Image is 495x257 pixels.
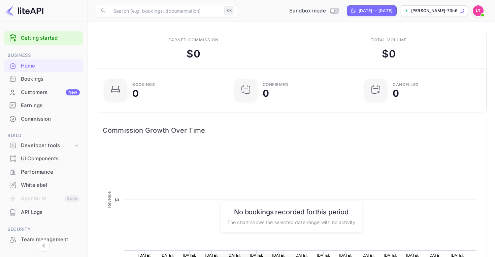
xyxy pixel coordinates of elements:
[227,218,355,225] p: The chart shows the selected date range with no activity
[132,83,155,87] div: Bookings
[21,34,80,42] a: Getting started
[4,52,83,59] span: Business
[4,86,83,98] a: CustomersNew
[411,8,458,14] p: [PERSON_NAME]-73h6v.nui...
[289,7,326,15] span: Sandbox mode
[132,89,139,98] div: 0
[21,62,80,70] div: Home
[4,226,83,233] span: Security
[4,73,83,86] div: Bookings
[21,209,80,216] div: API Logs
[4,179,83,191] a: Whitelabel
[4,132,83,139] span: Build
[107,191,112,208] text: Revenue
[4,233,83,246] a: Team management
[227,208,355,216] h6: No bookings recorded for this period
[382,46,395,61] div: $ 0
[103,125,480,136] span: Commission Growth Over Time
[263,83,289,87] div: Confirmed
[224,6,234,15] div: ⌘K
[4,140,83,152] div: Developer tools
[4,31,83,45] div: Getting started
[66,89,80,95] div: New
[371,37,407,43] div: Total volume
[21,115,80,123] div: Commission
[473,5,484,16] img: Lionel Trueb
[393,89,399,98] div: 0
[4,179,83,192] div: Whitelabel
[287,7,341,15] div: Switch to Production mode
[4,152,83,165] a: UI Components
[4,152,83,165] div: UI Components
[21,142,73,149] div: Developer tools
[347,5,397,16] div: Click to change the date range period
[4,113,83,126] div: Commission
[4,206,83,218] a: API Logs
[359,8,392,14] div: [DATE] — [DATE]
[4,166,83,179] div: Performance
[21,89,80,96] div: Customers
[4,233,83,246] div: Team management
[21,102,80,110] div: Earnings
[21,75,80,83] div: Bookings
[114,198,119,202] text: $0
[4,73,83,85] a: Bookings
[21,168,80,176] div: Performance
[4,59,83,73] div: Home
[187,46,200,61] div: $ 0
[4,99,83,112] a: Earnings
[4,166,83,178] a: Performance
[5,5,43,16] img: LiteAPI logo
[263,89,269,98] div: 0
[21,181,80,189] div: Whitelabel
[109,4,222,17] input: Search (e.g. bookings, documentation)
[21,236,80,244] div: Team management
[4,113,83,125] a: Commission
[4,59,83,72] a: Home
[21,155,80,163] div: UI Components
[393,83,419,87] div: CANCELLED
[38,240,50,252] button: Collapse navigation
[168,37,218,43] div: Earned commission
